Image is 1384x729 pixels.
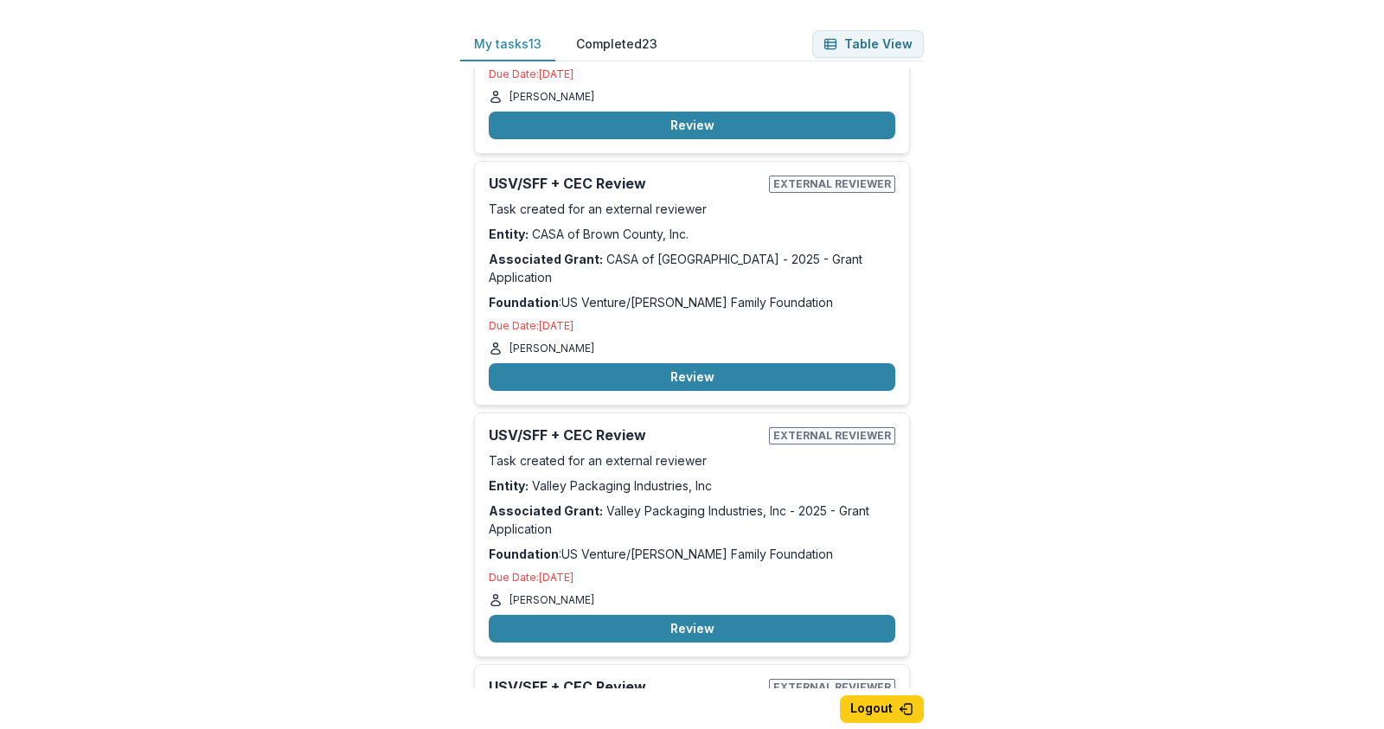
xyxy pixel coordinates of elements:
button: Review [489,363,895,391]
p: [PERSON_NAME] [509,89,594,105]
p: [PERSON_NAME] [509,341,594,356]
p: Due Date: [DATE] [489,570,895,585]
span: External reviewer [769,427,895,444]
p: CASA of Brown County, Inc. [489,225,895,243]
p: Task created for an external reviewer [489,200,895,218]
p: Due Date: [DATE] [489,67,895,82]
span: External reviewer [769,176,895,193]
button: Logout [840,695,924,723]
h2: USV/SFF + CEC Review [489,176,762,192]
p: : US Venture/[PERSON_NAME] Family Foundation [489,293,895,311]
p: Due Date: [DATE] [489,318,895,334]
span: External reviewer [769,679,895,696]
strong: Entity: [489,478,529,493]
strong: Entity: [489,227,529,241]
button: My tasks 13 [460,28,555,61]
button: Table View [812,30,924,58]
p: [PERSON_NAME] [509,592,594,608]
strong: Foundation [489,295,559,310]
p: Valley Packaging Industries, Inc [489,476,895,495]
p: Task created for an external reviewer [489,451,895,470]
button: Review [489,615,895,643]
strong: Foundation [489,547,559,561]
h2: USV/SFF + CEC Review [489,427,762,444]
strong: Associated Grant: [489,252,603,266]
button: Review [489,112,895,139]
button: Completed 23 [562,28,671,61]
h2: USV/SFF + CEC Review [489,679,762,695]
p: Valley Packaging Industries, Inc - 2025 - Grant Application [489,502,895,538]
p: CASA of [GEOGRAPHIC_DATA] - 2025 - Grant Application [489,250,895,286]
p: : US Venture/[PERSON_NAME] Family Foundation [489,545,895,563]
strong: Associated Grant: [489,503,603,518]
